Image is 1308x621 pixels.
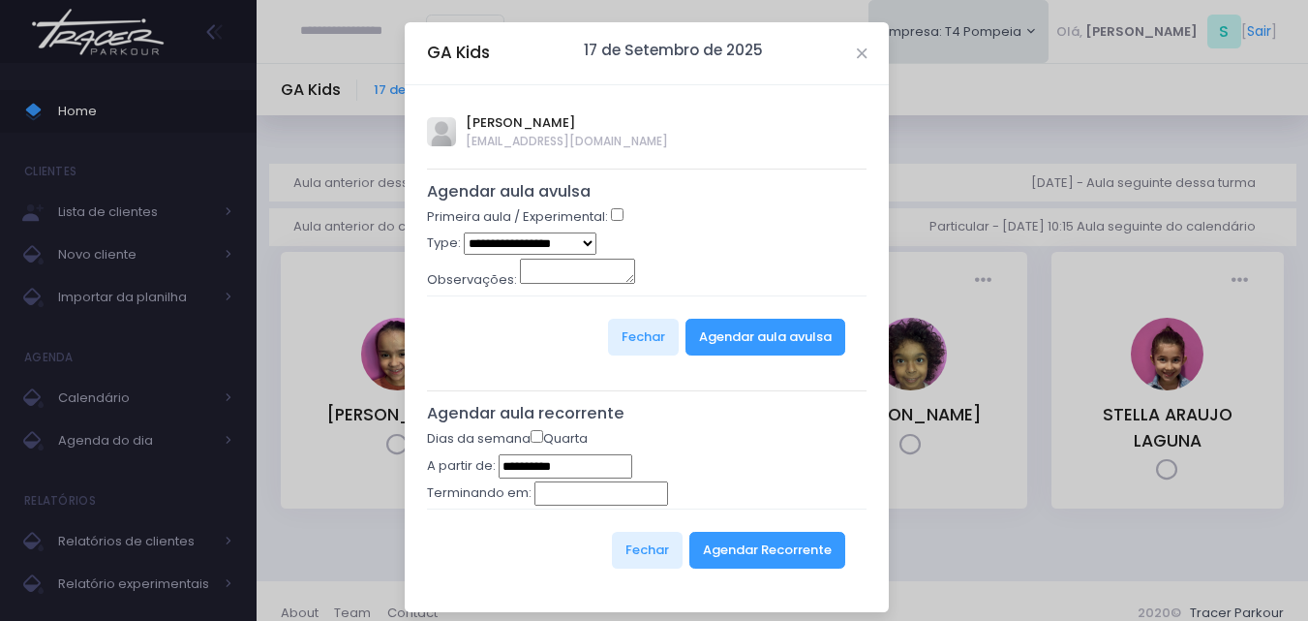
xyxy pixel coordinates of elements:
input: Quarta [531,430,543,443]
label: Primeira aula / Experimental: [427,207,608,227]
button: Agendar aula avulsa [685,319,845,356]
h5: Agendar aula recorrente [427,404,867,423]
form: Dias da semana [427,429,867,591]
span: [EMAIL_ADDRESS][DOMAIN_NAME] [466,133,668,150]
button: Fechar [612,532,683,569]
label: Type: [427,233,461,253]
h6: 17 de Setembro de 2025 [584,42,763,59]
label: Terminando em: [427,483,532,503]
label: Observações: [427,270,517,290]
label: A partir de: [427,456,496,476]
h5: GA Kids [427,41,490,65]
button: Fechar [608,319,679,356]
label: Quarta [531,429,588,449]
span: [PERSON_NAME] [466,113,668,133]
button: Agendar Recorrente [689,532,845,569]
h5: Agendar aula avulsa [427,182,867,202]
button: Close [857,48,867,58]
